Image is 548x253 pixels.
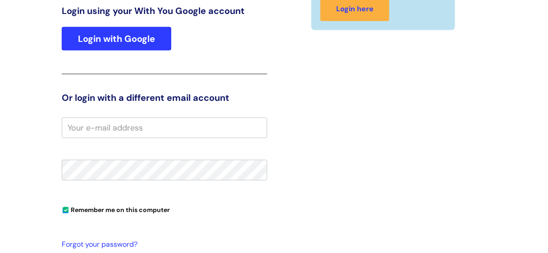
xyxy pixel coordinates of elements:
a: Forgot your password? [62,238,263,251]
label: Remember me on this computer [62,204,170,214]
input: Your e-mail address [62,117,267,138]
h3: Or login with a different email account [62,92,267,103]
h3: Login using your With You Google account [62,5,267,16]
div: You can uncheck this option if you're logging in from a shared device [62,202,267,217]
input: Remember me on this computer [63,208,68,213]
a: Login with Google [62,27,171,50]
